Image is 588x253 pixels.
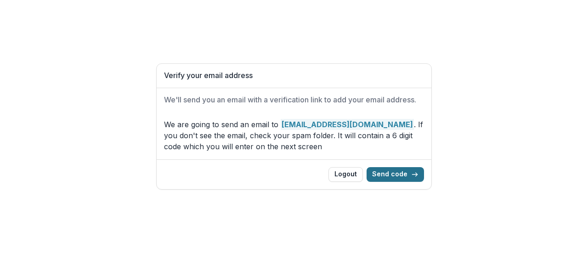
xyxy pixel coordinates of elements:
[367,167,424,182] button: Send code
[164,96,424,104] h2: We'll send you an email with a verification link to add your email address.
[164,71,424,80] h1: Verify your email address
[281,119,414,130] strong: [EMAIL_ADDRESS][DOMAIN_NAME]
[328,167,363,182] button: Logout
[164,119,424,152] p: We are going to send an email to . If you don't see the email, check your spam folder. It will co...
